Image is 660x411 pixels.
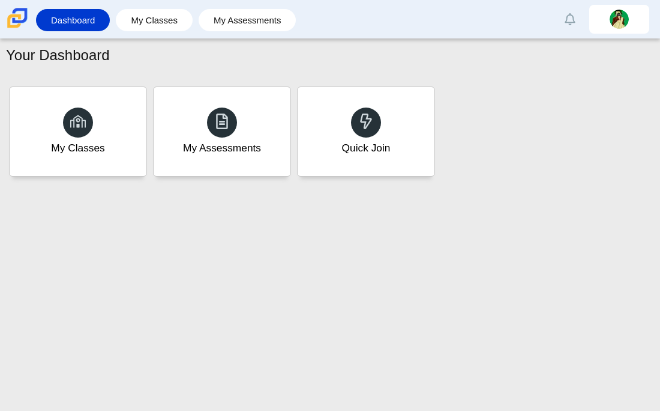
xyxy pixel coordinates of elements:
[6,45,110,65] h1: Your Dashboard
[122,9,187,31] a: My Classes
[589,5,649,34] a: darius.jeff.gJwKwa
[297,87,435,177] a: Quick Join
[205,9,290,31] a: My Assessments
[5,22,30,32] a: Carmen School of Science & Technology
[610,10,629,29] img: darius.jeff.gJwKwa
[557,6,583,32] a: Alerts
[51,141,105,156] div: My Classes
[9,87,147,177] a: My Classes
[5,5,30,31] img: Carmen School of Science & Technology
[153,87,291,177] a: My Assessments
[42,9,104,31] a: Dashboard
[342,141,391,156] div: Quick Join
[183,141,261,156] div: My Assessments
